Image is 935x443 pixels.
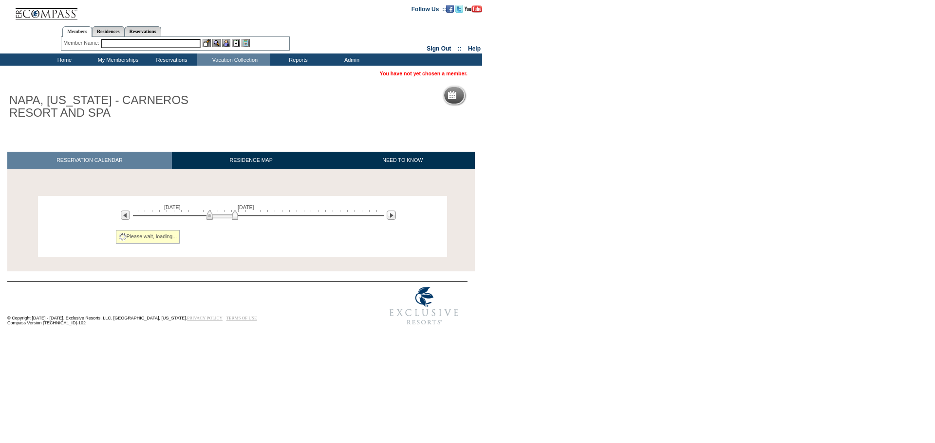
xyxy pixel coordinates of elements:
td: Home [37,53,90,66]
img: Follow us on Twitter [455,5,463,13]
img: b_edit.gif [203,39,211,47]
div: Please wait, loading... [116,230,180,244]
img: Exclusive Resorts [380,282,467,330]
a: Become our fan on Facebook [446,5,454,11]
img: Next [387,211,396,220]
img: Become our fan on Facebook [446,5,454,13]
td: Admin [324,53,377,66]
td: © Copyright [DATE] - [DATE]. Exclusive Resorts, LLC. [GEOGRAPHIC_DATA], [US_STATE]. Compass Versi... [7,283,348,331]
span: [DATE] [164,204,181,210]
a: TERMS OF USE [226,316,257,320]
a: Members [62,26,92,37]
h1: NAPA, [US_STATE] - CARNEROS RESORT AND SPA [7,92,225,122]
img: Subscribe to our YouTube Channel [465,5,482,13]
div: Member Name: [63,39,101,47]
a: NEED TO KNOW [330,152,475,169]
a: RESERVATION CALENDAR [7,152,172,169]
img: Impersonate [222,39,230,47]
a: RESIDENCE MAP [172,152,331,169]
span: [DATE] [238,204,254,210]
img: b_calculator.gif [242,39,250,47]
td: Reports [270,53,324,66]
a: Residences [92,26,125,36]
td: Reservations [144,53,197,66]
a: Help [468,45,481,52]
a: Subscribe to our YouTube Channel [465,5,482,11]
img: Reservations [232,39,240,47]
img: View [212,39,221,47]
span: :: [458,45,462,52]
img: spinner2.gif [119,233,127,241]
td: Follow Us :: [411,5,446,13]
span: You have not yet chosen a member. [380,71,467,76]
td: My Memberships [90,53,144,66]
img: Previous [121,211,130,220]
a: Reservations [125,26,161,36]
a: PRIVACY POLICY [187,316,223,320]
a: Sign Out [427,45,451,52]
h5: Reservation Calendar [460,92,535,99]
a: Follow us on Twitter [455,5,463,11]
td: Vacation Collection [197,53,270,66]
